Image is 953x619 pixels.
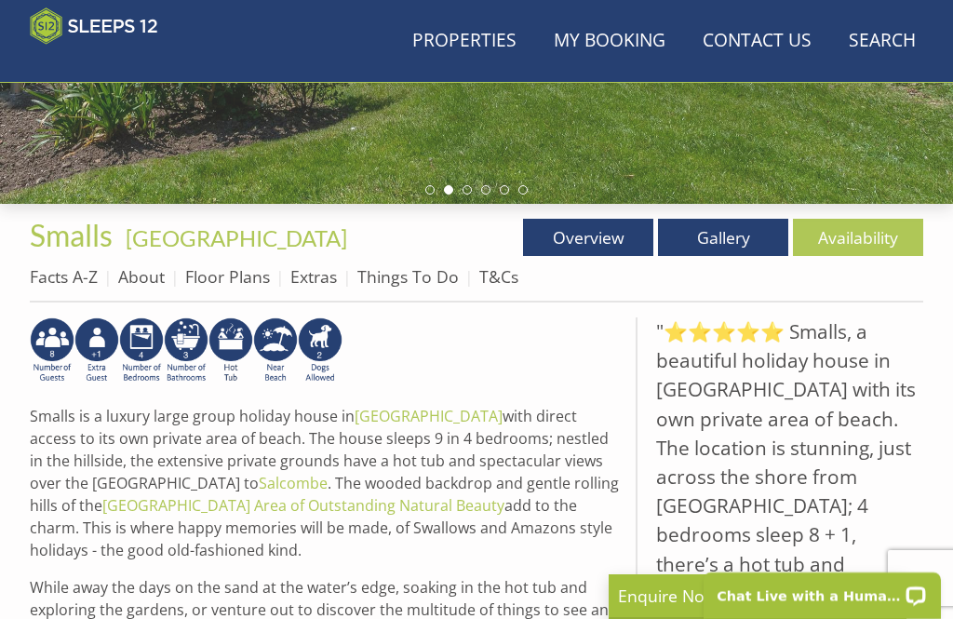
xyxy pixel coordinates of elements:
a: Gallery [658,219,788,256]
span: - [118,224,347,251]
a: About [118,265,165,288]
img: AD_4nXe7_8LrJK20fD9VNWAdfykBvHkWcczWBt5QOadXbvIwJqtaRaRf-iI0SeDpMmH1MdC9T1Vy22FMXzzjMAvSuTB5cJ7z5... [298,317,342,384]
img: AD_4nXcehPdWrG2uQ6v9YGdgAkG81yrSiTg9Cve5WEU8VZBFgKYtIsZTHyd08TLHyOMdFAKKmTrqHOydUqGQfQYKBzW_6F4xM... [119,317,164,384]
iframe: Customer reviews powered by Trustpilot [20,56,216,72]
a: Salcombe [259,473,328,493]
span: Smalls [30,217,113,253]
img: Sleeps 12 [30,7,158,45]
iframe: LiveChat chat widget [691,560,953,619]
a: Extras [290,265,337,288]
a: Search [841,20,923,62]
img: AD_4nXcCk2bftbgRsc6Z7ZaCx3AIT_c7zHTPupZQTZJWf-wV2AiEkW4rUmOH9T9u-JzLDS8cG3J_KR3qQxvNOpj4jKaSIvi8l... [74,317,119,384]
a: My Booking [546,20,673,62]
img: AD_4nXe7lJTbYb9d3pOukuYsm3GQOjQ0HANv8W51pVFfFFAC8dZrqJkVAnU455fekK_DxJuzpgZXdFqYqXRzTpVfWE95bX3Bz... [253,317,298,384]
a: [GEOGRAPHIC_DATA] [126,224,347,251]
a: Things To Do [357,265,459,288]
p: Enquire Now [618,584,897,608]
a: Contact Us [695,20,819,62]
a: T&Cs [479,265,518,288]
a: Floor Plans [185,265,270,288]
a: [GEOGRAPHIC_DATA] [355,406,503,426]
a: Overview [523,219,653,256]
p: Smalls is a luxury large group holiday house in with direct access to its own private area of bea... [30,405,621,561]
img: AD_4nXc64qYLHCYBE3LBkgGPRwWvHSegYQ72LKXdRacT1U14fvT_rWCsyOn3v5niKhq2xO1RRaDinI1pTTXkKT3gqEikYSHHw... [30,317,74,384]
a: Facts A-Z [30,265,98,288]
img: AD_4nXfrQBKCd8QKV6EcyfQTuP1fSIvoqRgLuFFVx4a_hKg6kgxib-awBcnbgLhyNafgZ22QHnlTp2OLYUAOUHgyjOLKJ1AgJ... [164,317,208,384]
img: AD_4nXcpX5uDwed6-YChlrI2BYOgXwgg3aqYHOhRm0XfZB-YtQW2NrmeCr45vGAfVKUq4uWnc59ZmEsEzoF5o39EWARlT1ewO... [208,317,253,384]
a: Smalls [30,217,118,253]
a: [GEOGRAPHIC_DATA] Area of Outstanding Natural Beauty [102,495,504,516]
a: Availability [793,219,923,256]
a: Properties [405,20,524,62]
